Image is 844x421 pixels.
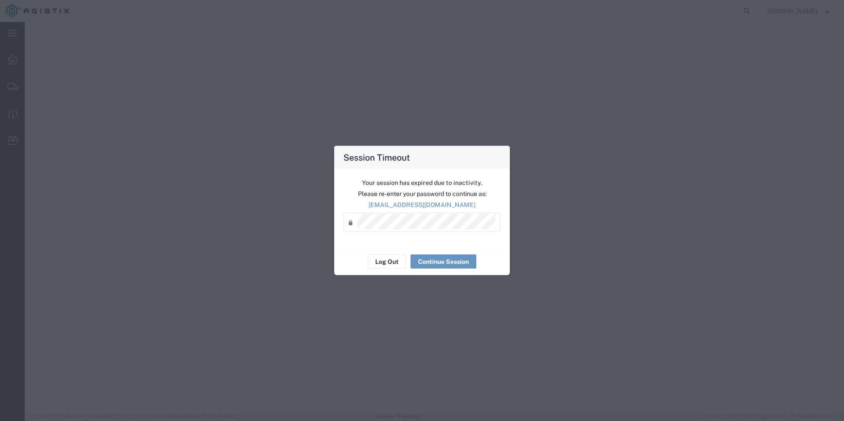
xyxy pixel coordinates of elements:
[368,255,406,269] button: Log Out
[343,200,501,210] p: [EMAIL_ADDRESS][DOMAIN_NAME]
[343,189,501,199] p: Please re-enter your password to continue as:
[343,151,410,164] h4: Session Timeout
[343,178,501,188] p: Your session has expired due to inactivity.
[411,255,476,269] button: Continue Session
